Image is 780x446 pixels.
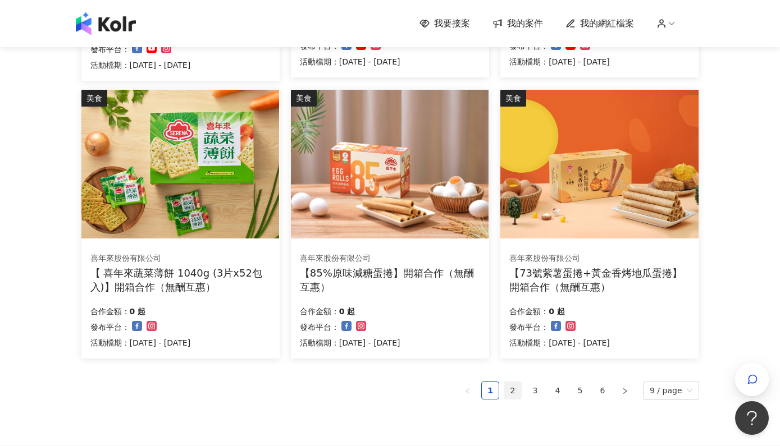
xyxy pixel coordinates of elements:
img: 喜年來蔬菜薄餅 1040g (3片x52包入 [81,90,279,238]
p: 0 起 [549,305,565,318]
p: 0 起 [130,305,146,318]
p: 活動檔期：[DATE] - [DATE] [509,55,610,68]
span: left [464,388,471,394]
a: 5 [572,382,589,399]
li: Previous Page [459,381,477,399]
button: left [459,381,477,399]
iframe: Help Scout Beacon - Open [735,401,769,435]
p: 0 起 [339,305,355,318]
p: 合作金額： [90,305,130,318]
p: 合作金額： [300,305,339,318]
p: 活動檔期：[DATE] - [DATE] [300,336,400,350]
a: 6 [594,382,611,399]
div: 美食 [500,90,526,107]
div: 美食 [291,90,317,107]
li: 3 [526,381,544,399]
div: 喜年來股份有限公司 [509,253,689,264]
span: 我要接案 [434,17,470,30]
button: right [616,381,634,399]
p: 活動檔期：[DATE] - [DATE] [509,336,610,350]
li: 6 [594,381,612,399]
p: 發布平台： [300,320,339,334]
span: right [622,388,628,394]
li: 2 [504,381,522,399]
p: 發布平台： [90,43,130,56]
div: Page Size [643,381,699,400]
img: logo [76,12,136,35]
a: 我的案件 [492,17,543,30]
img: 73號紫薯蛋捲+黃金香烤地瓜蛋捲 [500,90,698,238]
li: 5 [571,381,589,399]
div: 【85%原味減糖蛋捲】開箱合作（無酬互惠） [300,266,480,294]
div: 美食 [81,90,107,107]
p: 發布平台： [509,320,549,334]
span: 9 / page [650,381,692,399]
span: 我的網紅檔案 [580,17,634,30]
div: 喜年來股份有限公司 [300,253,480,264]
p: 發布平台： [90,320,130,334]
a: 3 [527,382,544,399]
div: 喜年來股份有限公司 [90,253,270,264]
li: Next Page [616,381,634,399]
a: 4 [549,382,566,399]
span: 我的案件 [507,17,543,30]
li: 1 [481,381,499,399]
p: 活動檔期：[DATE] - [DATE] [300,55,400,68]
a: 我的網紅檔案 [565,17,634,30]
li: 4 [549,381,567,399]
a: 1 [482,382,499,399]
p: 活動檔期：[DATE] - [DATE] [90,58,191,72]
div: 【 喜年來蔬菜薄餅 1040g (3片x52包入)】開箱合作（無酬互惠） [90,266,271,294]
p: 活動檔期：[DATE] - [DATE] [90,336,191,350]
p: 合作金額： [509,305,549,318]
a: 我要接案 [419,17,470,30]
img: 85%原味減糖蛋捲 [291,90,489,238]
a: 2 [504,382,521,399]
div: 【73號紫薯蛋捲+黃金香烤地瓜蛋捲】開箱合作（無酬互惠） [509,266,690,294]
